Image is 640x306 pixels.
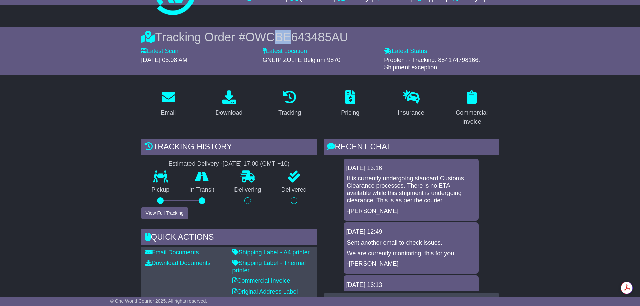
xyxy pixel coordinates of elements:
p: Delivered [271,186,317,194]
p: Pickup [141,186,180,194]
span: © One World Courier 2025. All rights reserved. [110,298,207,304]
div: Estimated Delivery - [141,160,317,168]
div: Commercial Invoice [449,108,495,126]
div: Pricing [341,108,359,117]
div: [DATE] 12:49 [346,228,476,236]
a: Email Documents [145,249,199,256]
a: Commercial Invoice [232,277,290,284]
div: Email [161,108,176,117]
div: [DATE] 13:16 [346,165,476,172]
div: Tracking Order # [141,30,499,44]
p: Delivering [224,186,271,194]
div: Download [215,108,242,117]
a: Shipping Label - A4 printer [232,249,310,256]
label: Latest Scan [141,48,179,55]
span: Problem - Tracking: 884174798166. Shipment exception [384,57,480,71]
div: [DATE] 17:00 (GMT +10) [223,160,290,168]
span: GNEIP ZULTE Belgium 9870 [263,57,340,63]
a: Shipping Label - Thermal printer [232,260,306,274]
button: View Full Tracking [141,207,188,219]
a: Insurance [393,88,429,120]
a: Original Address Label [232,288,298,295]
div: RECENT CHAT [324,139,499,157]
span: OWCBE643485AU [245,30,348,44]
span: [DATE] 05:08 AM [141,57,188,63]
div: Tracking [278,108,301,117]
p: -[PERSON_NAME] [347,208,475,215]
a: Download Documents [145,260,211,266]
p: It is currently undergoing standard Customs Clearance processes. There is no ETA available while ... [347,175,475,204]
div: Insurance [398,108,424,117]
div: Quick Actions [141,229,317,247]
label: Latest Location [263,48,307,55]
a: Email [156,88,180,120]
p: Sent another email to check issues. [347,239,475,247]
a: Tracking [274,88,305,120]
p: We are currently monitoring this for you. [347,250,475,257]
a: Download [211,88,247,120]
a: Commercial Invoice [445,88,499,129]
label: Latest Status [384,48,427,55]
p: In Transit [179,186,224,194]
div: Tracking history [141,139,317,157]
div: [DATE] 16:13 [346,281,476,289]
a: Pricing [337,88,364,120]
p: -[PERSON_NAME] [347,260,475,268]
